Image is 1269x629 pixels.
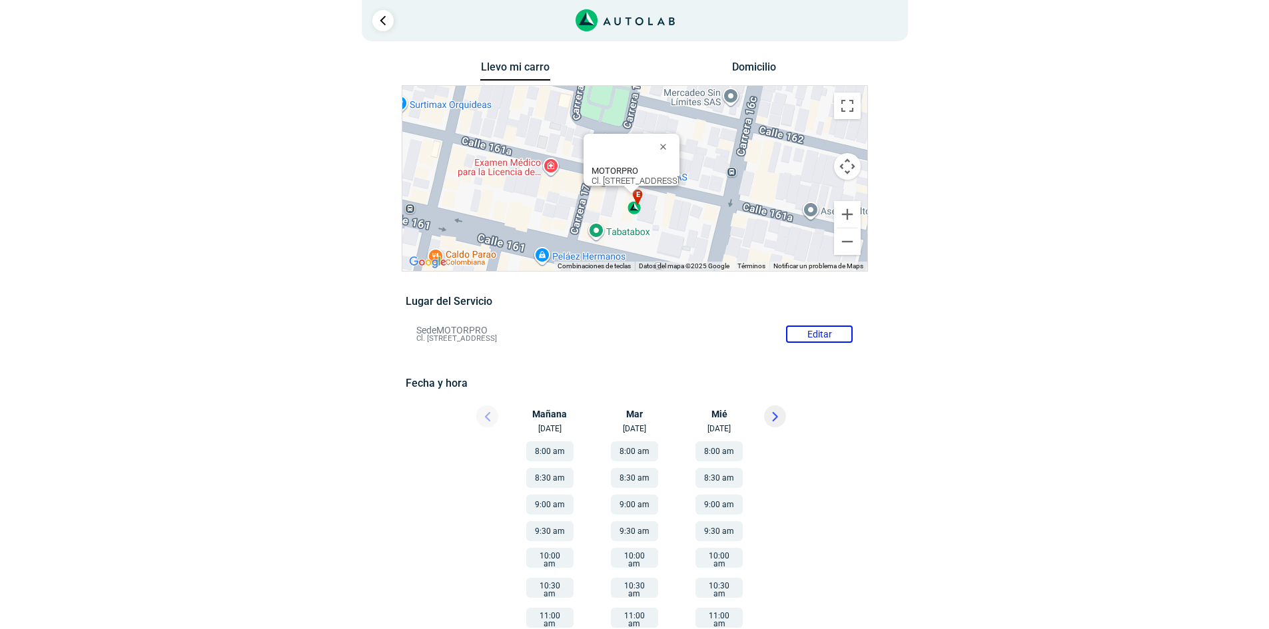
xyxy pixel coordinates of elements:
a: Link al sitio de autolab [576,13,675,26]
button: 8:00 am [526,441,574,461]
button: 8:30 am [611,468,658,488]
button: 9:00 am [526,495,574,515]
img: Google [406,254,450,271]
button: 10:30 am [611,578,658,598]
button: 9:30 am [695,521,743,541]
button: Combinaciones de teclas [558,262,631,271]
button: 8:00 am [611,441,658,461]
button: Reducir [834,228,861,255]
a: Abre esta zona en Google Maps (se abre en una nueva ventana) [406,254,450,271]
button: Cambiar a la vista en pantalla completa [834,93,861,119]
button: Cerrar [650,130,682,162]
div: Cl. [STREET_ADDRESS] [592,166,679,186]
button: 10:30 am [526,578,574,598]
button: 9:30 am [526,521,574,541]
h5: Lugar del Servicio [406,295,863,308]
button: 10:00 am [526,548,574,568]
button: 9:30 am [611,521,658,541]
button: 9:00 am [695,495,743,515]
button: 8:30 am [695,468,743,488]
button: 8:00 am [695,441,743,461]
button: 11:00 am [526,608,574,628]
button: Controles de visualización del mapa [834,153,861,180]
a: Ir al paso anterior [372,10,394,31]
h5: Fecha y hora [406,377,863,389]
button: Ampliar [834,201,861,228]
button: 10:00 am [611,548,658,568]
b: MOTORPRO [592,166,638,176]
button: 10:00 am [695,548,743,568]
button: 9:00 am [611,495,658,515]
button: 11:00 am [611,608,658,628]
span: Datos del mapa ©2025 Google [639,262,729,270]
a: Términos (se abre en una nueva pestaña) [737,262,765,270]
a: Notificar un problema de Maps [773,262,863,270]
button: Domicilio [719,61,789,80]
button: Llevo mi carro [480,61,550,81]
button: 10:30 am [695,578,743,598]
button: 11:00 am [695,608,743,628]
span: e [635,190,639,201]
button: 8:30 am [526,468,574,488]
